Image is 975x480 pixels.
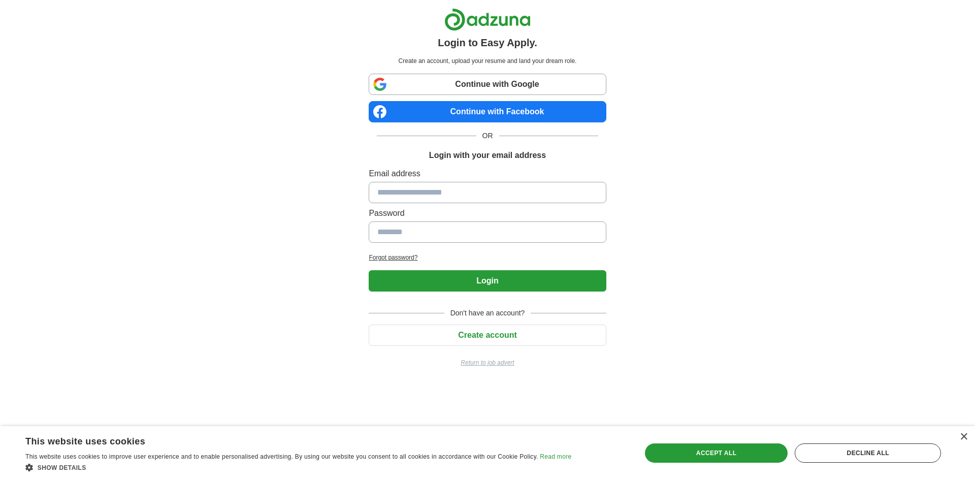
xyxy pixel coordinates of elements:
[25,462,571,472] div: Show details
[795,443,941,463] div: Decline all
[369,168,606,180] label: Email address
[540,453,571,460] a: Read more, opens a new window
[645,443,788,463] div: Accept all
[369,253,606,262] a: Forgot password?
[444,308,531,318] span: Don't have an account?
[369,207,606,219] label: Password
[369,325,606,346] button: Create account
[369,270,606,292] button: Login
[25,432,546,447] div: This website uses cookies
[444,8,531,31] img: Adzuna logo
[25,453,538,460] span: This website uses cookies to improve user experience and to enable personalised advertising. By u...
[369,358,606,367] a: Return to job advert
[476,131,499,141] span: OR
[369,74,606,95] a: Continue with Google
[369,331,606,339] a: Create account
[429,149,546,162] h1: Login with your email address
[369,101,606,122] a: Continue with Facebook
[960,433,967,441] div: Close
[371,56,604,66] p: Create an account, upload your resume and land your dream role.
[438,35,537,50] h1: Login to Easy Apply.
[38,464,86,471] span: Show details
